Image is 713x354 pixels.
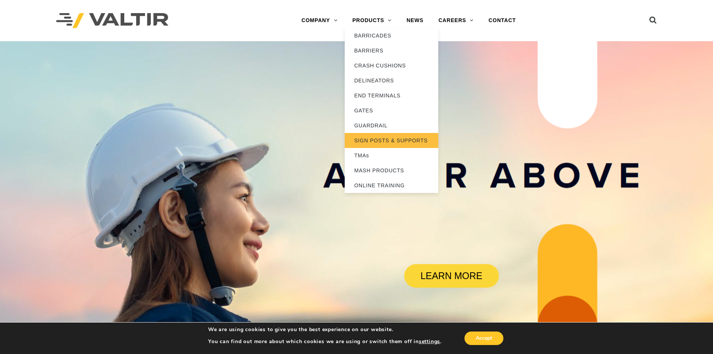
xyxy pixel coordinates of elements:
[345,88,438,103] a: END TERMINALS
[345,178,438,193] a: ONLINE TRAINING
[345,13,399,28] a: PRODUCTS
[294,13,345,28] a: COMPANY
[345,118,438,133] a: GUARDRAIL
[404,264,499,288] a: LEARN MORE
[345,148,438,163] a: TMAs
[345,58,438,73] a: CRASH CUSHIONS
[399,13,431,28] a: NEWS
[345,163,438,178] a: MASH PRODUCTS
[56,13,168,28] img: Valtir
[345,73,438,88] a: DELINEATORS
[464,332,503,345] button: Accept
[481,13,523,28] a: CONTACT
[345,133,438,148] a: SIGN POSTS & SUPPORTS
[345,43,438,58] a: BARRIERS
[345,103,438,118] a: GATES
[431,13,481,28] a: CAREERS
[419,338,440,345] button: settings
[208,326,442,333] p: We are using cookies to give you the best experience on our website.
[208,338,442,345] p: You can find out more about which cookies we are using or switch them off in .
[345,28,438,43] a: BARRICADES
